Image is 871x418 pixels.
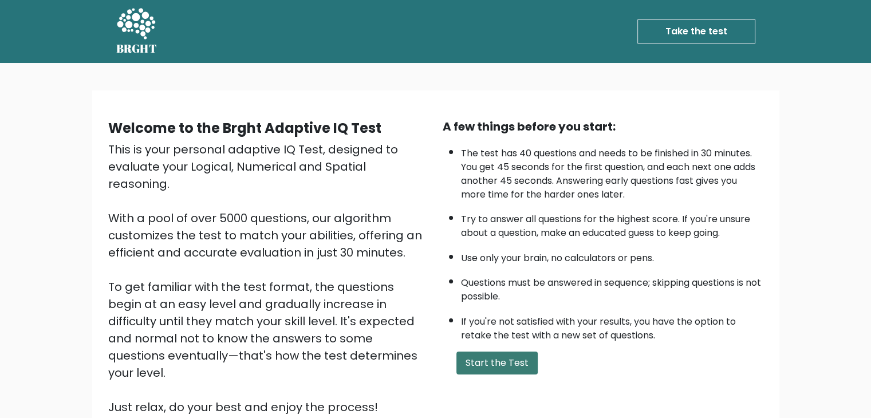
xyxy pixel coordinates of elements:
[461,270,763,303] li: Questions must be answered in sequence; skipping questions is not possible.
[108,141,429,416] div: This is your personal adaptive IQ Test, designed to evaluate your Logical, Numerical and Spatial ...
[443,118,763,135] div: A few things before you start:
[456,352,538,374] button: Start the Test
[108,119,381,137] b: Welcome to the Brght Adaptive IQ Test
[116,42,157,56] h5: BRGHT
[461,246,763,265] li: Use only your brain, no calculators or pens.
[637,19,755,44] a: Take the test
[116,5,157,58] a: BRGHT
[461,141,763,202] li: The test has 40 questions and needs to be finished in 30 minutes. You get 45 seconds for the firs...
[461,309,763,342] li: If you're not satisfied with your results, you have the option to retake the test with a new set ...
[461,207,763,240] li: Try to answer all questions for the highest score. If you're unsure about a question, make an edu...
